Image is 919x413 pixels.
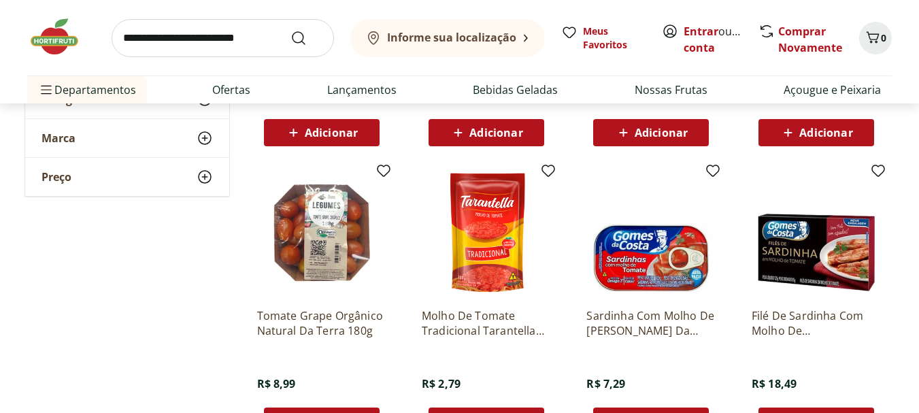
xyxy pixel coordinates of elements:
a: Filé De Sardinha Com Molho De [PERSON_NAME] Da Costa 125G [752,308,881,338]
span: Adicionar [799,127,852,138]
a: Nossas Frutas [635,82,707,98]
a: Bebidas Geladas [473,82,558,98]
a: Comprar Novamente [778,24,842,55]
span: R$ 18,49 [752,376,797,391]
button: Adicionar [264,119,380,146]
span: R$ 7,29 [586,376,625,391]
button: Carrinho [859,22,892,54]
a: Criar conta [684,24,758,55]
img: Filé De Sardinha Com Molho De Tomate Gomes Da Costa 125G [752,168,881,297]
img: Sardinha Com Molho De Tomate Gomes Da Costa Lata 84G [586,168,716,297]
img: Hortifruti [27,16,95,57]
img: Molho De Tomate Tradicional Tarantella 300g [422,168,551,297]
span: 0 [881,31,886,44]
button: Preço [25,158,229,196]
a: Açougue e Peixaria [784,82,881,98]
button: Submit Search [290,30,323,46]
button: Informe sua localização [350,19,545,57]
button: Menu [38,73,54,106]
img: Tomate Grape Orgânico Natural Da Terra 180g [257,168,386,297]
b: Informe sua localização [387,30,516,45]
a: Entrar [684,24,718,39]
span: Adicionar [635,127,688,138]
a: Molho De Tomate Tradicional Tarantella 300g [422,308,551,338]
button: Adicionar [593,119,709,146]
a: Ofertas [212,82,250,98]
span: Preço [41,170,71,184]
a: Meus Favoritos [561,24,646,52]
span: Departamentos [38,73,136,106]
span: Meus Favoritos [583,24,646,52]
span: Adicionar [305,127,358,138]
span: Marca [41,131,76,145]
span: Adicionar [469,127,522,138]
a: Tomate Grape Orgânico Natural Da Terra 180g [257,308,386,338]
button: Adicionar [429,119,544,146]
button: Marca [25,119,229,157]
span: R$ 8,99 [257,376,296,391]
input: search [112,19,334,57]
a: Sardinha Com Molho De [PERSON_NAME] Da Costa Lata 84G [586,308,716,338]
a: Lançamentos [327,82,397,98]
span: ou [684,23,744,56]
button: Adicionar [758,119,874,146]
span: R$ 2,79 [422,376,461,391]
